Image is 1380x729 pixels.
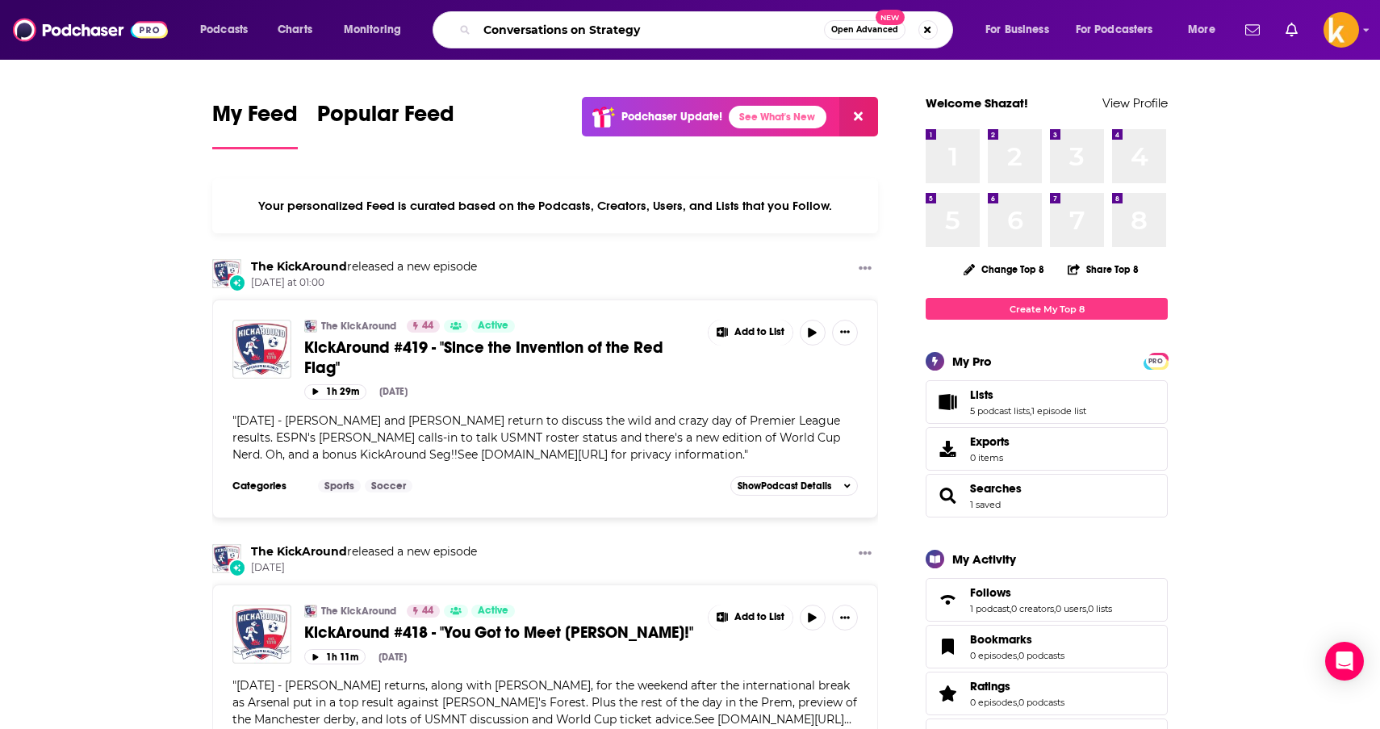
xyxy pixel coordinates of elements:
[251,561,477,575] span: [DATE]
[321,320,396,333] a: The KickAround
[477,17,824,43] input: Search podcasts, credits, & more...
[970,405,1030,417] a: 5 podcast lists
[1324,12,1359,48] span: Logged in as sshawan
[232,480,305,492] h3: Categories
[926,427,1168,471] a: Exports
[13,15,168,45] a: Podchaser - Follow, Share and Rate Podcasts
[304,649,366,664] button: 1h 11m
[621,110,722,124] p: Podchaser Update!
[304,622,693,643] span: KickAround #418 - "You Got to Meet [PERSON_NAME]!"
[232,678,857,727] span: "
[251,276,477,290] span: [DATE] at 01:00
[378,651,407,663] div: [DATE]
[1102,95,1168,111] a: View Profile
[1188,19,1215,41] span: More
[304,337,663,378] span: KickAround #419 - "Since the Invention of the Red Flag"
[478,603,508,619] span: Active
[1324,12,1359,48] img: User Profile
[970,434,1010,449] span: Exports
[232,413,840,462] span: " "
[926,95,1028,111] a: Welcome Shazat!
[970,603,1010,614] a: 1 podcast
[407,320,440,333] a: 44
[1030,405,1031,417] span: ,
[1017,697,1018,708] span: ,
[970,452,1010,463] span: 0 items
[970,481,1022,496] a: Searches
[931,438,964,460] span: Exports
[407,605,440,618] a: 44
[970,632,1032,647] span: Bookmarks
[734,326,784,338] span: Add to List
[232,320,291,379] img: KickAround #419 - "Since the Invention of the Red Flag"
[970,650,1017,661] a: 0 episodes
[931,484,964,507] a: Searches
[1054,603,1056,614] span: ,
[332,17,422,43] button: open menu
[970,697,1017,708] a: 0 episodes
[478,318,508,334] span: Active
[1279,16,1304,44] a: Show notifications dropdown
[379,386,408,397] div: [DATE]
[970,679,1010,693] span: Ratings
[1031,405,1086,417] a: 1 episode list
[251,544,477,559] h3: released a new episode
[970,499,1001,510] a: 1 saved
[304,605,317,618] img: The KickAround
[970,388,993,402] span: Lists
[931,635,964,658] a: Bookmarks
[200,19,248,41] span: Podcasts
[422,318,433,334] span: 44
[832,605,858,631] button: Show More Button
[317,100,454,149] a: Popular Feed
[321,605,396,618] a: The KickAround
[1076,19,1153,41] span: For Podcasters
[970,679,1064,693] a: Ratings
[1146,354,1165,367] a: PRO
[970,585,1011,600] span: Follows
[1065,17,1177,43] button: open menu
[926,672,1168,715] span: Ratings
[1010,603,1011,614] span: ,
[251,259,477,274] h3: released a new episode
[1018,697,1064,708] a: 0 podcasts
[926,578,1168,622] span: Follows
[304,622,696,643] a: KickAround #418 - "You Got to Meet [PERSON_NAME]!"
[832,320,858,346] button: Show More Button
[985,19,1049,41] span: For Business
[212,100,298,137] span: My Feed
[1011,603,1054,614] a: 0 creators
[738,480,831,492] span: Show Podcast Details
[1177,17,1236,43] button: open menu
[1239,16,1266,44] a: Show notifications dropdown
[729,106,826,128] a: See What's New
[1324,12,1359,48] button: Show profile menu
[926,380,1168,424] span: Lists
[1325,642,1364,681] div: Open Intercom Messenger
[852,259,878,279] button: Show More Button
[212,259,241,288] img: The KickAround
[212,544,241,573] img: The KickAround
[1056,603,1086,614] a: 0 users
[1086,603,1088,614] span: ,
[831,26,898,34] span: Open Advanced
[365,480,412,492] a: Soccer
[251,544,347,559] a: The KickAround
[232,605,291,664] img: KickAround #418 - "You Got to Meet Marta!"
[1067,253,1140,285] button: Share Top 8
[926,298,1168,320] a: Create My Top 8
[344,19,401,41] span: Monitoring
[304,384,366,400] button: 1h 29m
[1018,650,1064,661] a: 0 podcasts
[1088,603,1112,614] a: 0 lists
[931,682,964,705] a: Ratings
[317,100,454,137] span: Popular Feed
[212,178,878,233] div: Your personalized Feed is curated based on the Podcasts, Creators, Users, and Lists that you Follow.
[251,259,347,274] a: The KickAround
